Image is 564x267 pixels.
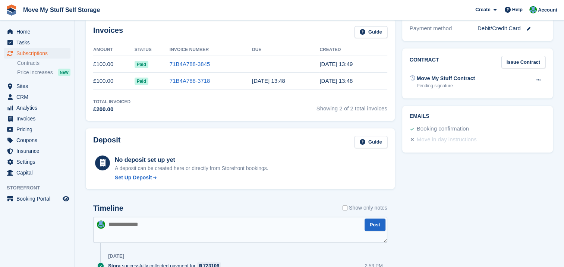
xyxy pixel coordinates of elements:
a: menu [4,135,70,145]
a: menu [4,37,70,48]
a: menu [4,124,70,135]
span: Tasks [16,37,61,48]
time: 2025-08-21 12:49:04 UTC [319,61,353,67]
h2: Emails [410,113,545,119]
h2: Contract [410,56,439,68]
a: Move My Stuff Self Storage [20,4,103,16]
div: Debit/Credit Card [478,24,545,33]
span: Paid [135,61,148,68]
div: Booking confirmation [417,125,469,133]
span: Capital [16,167,61,178]
span: Help [512,6,523,13]
time: 2025-07-24 12:48:13 UTC [319,78,353,84]
a: menu [4,167,70,178]
th: Created [319,44,387,56]
span: Pricing [16,124,61,135]
div: Set Up Deposit [115,174,152,182]
span: Booking Portal [16,194,61,204]
span: Sites [16,81,61,91]
a: Issue Contract [501,56,545,68]
span: Settings [16,157,61,167]
input: Show only notes [343,204,347,212]
th: Amount [93,44,135,56]
span: Storefront [7,184,74,192]
h2: Timeline [93,204,123,213]
img: stora-icon-8386f47178a22dfd0bd8f6a31ec36ba5ce8667c1dd55bd0f319d3a0aa187defe.svg [6,4,17,16]
span: Coupons [16,135,61,145]
div: No deposit set up yet [115,156,268,164]
a: Guide [355,26,387,38]
a: menu [4,194,70,204]
a: Contracts [17,60,70,67]
a: Price increases NEW [17,68,70,76]
a: 71B4A788-3845 [170,61,210,67]
span: CRM [16,92,61,102]
div: NEW [58,69,70,76]
div: £200.00 [93,105,130,114]
a: Guide [355,136,387,148]
a: menu [4,103,70,113]
time: 2025-07-25 12:48:13 UTC [252,78,285,84]
span: Price increases [17,69,53,76]
a: Set Up Deposit [115,174,268,182]
span: Invoices [16,113,61,124]
th: Status [135,44,170,56]
img: Dan [529,6,537,13]
label: Show only notes [343,204,387,212]
span: Insurance [16,146,61,156]
td: £100.00 [93,56,135,73]
div: Move My Stuff Contract [417,75,475,82]
button: Post [365,219,385,231]
a: menu [4,92,70,102]
td: £100.00 [93,73,135,89]
p: A deposit can be created here or directly from Storefront bookings. [115,164,268,172]
div: Pending signature [417,82,475,89]
div: Payment method [410,24,478,33]
a: Preview store [62,194,70,203]
span: Showing 2 of 2 total invoices [316,98,387,114]
a: menu [4,81,70,91]
a: menu [4,157,70,167]
div: Move in day instructions [417,135,477,144]
a: menu [4,26,70,37]
span: Subscriptions [16,48,61,59]
a: menu [4,48,70,59]
div: [DATE] [108,253,124,259]
img: Dan [97,220,105,229]
th: Invoice Number [170,44,252,56]
a: menu [4,113,70,124]
span: Paid [135,78,148,85]
h2: Deposit [93,136,120,148]
span: Analytics [16,103,61,113]
span: Create [475,6,490,13]
th: Due [252,44,319,56]
h2: Invoices [93,26,123,38]
span: Account [538,6,557,14]
span: Home [16,26,61,37]
div: Total Invoiced [93,98,130,105]
a: menu [4,146,70,156]
a: 71B4A788-3718 [170,78,210,84]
